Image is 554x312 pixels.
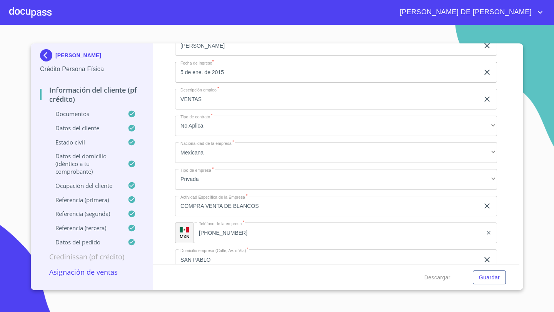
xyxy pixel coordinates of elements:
[40,49,55,61] img: Docupass spot blue
[394,6,536,18] span: [PERSON_NAME] DE [PERSON_NAME]
[40,49,144,65] div: [PERSON_NAME]
[40,196,128,204] p: Referencia (primera)
[40,210,128,217] p: Referencia (segunda)
[175,169,497,190] div: Privada
[40,124,128,132] p: Datos del cliente
[175,116,497,136] div: No Aplica
[40,138,128,146] p: Estado Civil
[479,273,500,282] span: Guardar
[473,271,506,285] button: Guardar
[482,95,492,104] button: clear input
[40,152,128,175] p: Datos del domicilio (idéntico a tu comprobante)
[482,201,492,211] button: clear input
[482,255,492,264] button: clear input
[421,271,454,285] button: Descargar
[40,252,144,261] p: Credinissan (PF crédito)
[394,6,545,18] button: account of current user
[482,41,492,50] button: clear input
[40,110,128,118] p: Documentos
[40,65,144,74] p: Crédito Persona Física
[486,230,492,236] button: clear input
[40,267,144,277] p: Asignación de Ventas
[180,227,189,232] img: R93DlvwvvjP9fbrDwZeCRYBHk45OWMq+AAOlFVsxT89f82nwPLnD58IP7+ANJEaWYhP0Tx8kkA0WlQMPQsAAgwAOmBj20AXj6...
[424,273,451,282] span: Descargar
[40,182,128,189] p: Ocupación del Cliente
[40,224,128,232] p: Referencia (tercera)
[40,238,128,246] p: Datos del pedido
[55,52,101,58] p: [PERSON_NAME]
[175,142,497,163] div: Mexicana
[40,85,144,104] p: Información del cliente (PF crédito)
[180,234,190,239] p: MXN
